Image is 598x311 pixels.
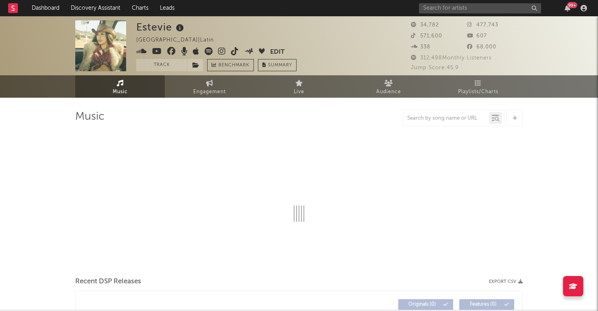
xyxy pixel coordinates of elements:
span: Summary [268,63,292,68]
button: 99+ [565,5,570,11]
input: Search by song name or URL [403,115,489,122]
button: Track [136,59,187,71]
a: Benchmark [207,59,254,71]
button: Originals(0) [398,299,453,310]
div: 99 + [567,2,577,8]
a: Music [75,75,165,98]
button: Features(0) [459,299,514,310]
div: [GEOGRAPHIC_DATA] | Latin [136,35,223,45]
input: Search for artists [419,3,541,13]
span: Playlists/Charts [458,87,498,97]
a: Live [254,75,344,98]
button: Summary [258,59,297,71]
span: 477,743 [467,22,498,28]
span: Live [294,87,304,97]
span: Benchmark [218,61,249,70]
span: 571,600 [411,33,442,39]
button: Edit [270,47,285,57]
span: 312,498 Monthly Listeners [411,55,492,61]
span: Originals ( 0 ) [404,302,441,307]
a: Playlists/Charts [433,75,523,98]
button: Export CSV [489,279,523,284]
span: Features ( 0 ) [465,302,502,307]
a: Audience [344,75,433,98]
a: Engagement [165,75,254,98]
span: Music [113,87,128,97]
span: Engagement [193,87,226,97]
span: 34,782 [411,22,439,28]
span: 607 [467,33,487,39]
span: Audience [376,87,401,97]
span: Jump Score: 45.9 [411,65,459,70]
span: 338 [411,44,430,50]
div: Estevie [136,20,186,34]
span: Recent DSP Releases [75,277,141,287]
span: 68,000 [467,44,496,50]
